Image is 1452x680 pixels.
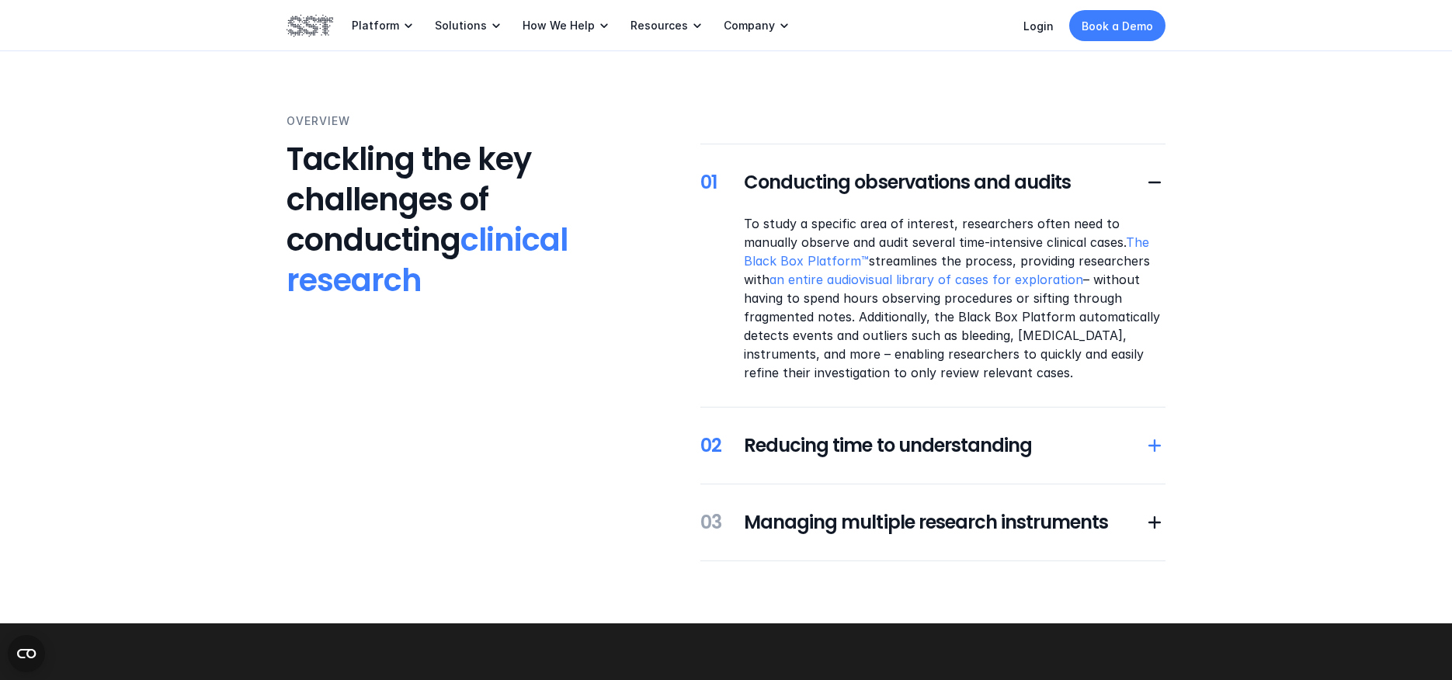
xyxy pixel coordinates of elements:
[287,218,575,302] span: clinical research
[700,432,725,459] h5: 02
[744,432,1144,459] h5: Reducing time to understanding
[287,113,350,130] p: Overview
[287,139,638,300] h3: Tackling the key challenges of conducting
[744,169,1144,196] h5: Conducting observations and audits
[352,19,399,33] p: Platform
[1069,10,1165,41] a: Book a Demo
[523,19,595,33] p: How We Help
[744,214,1165,382] p: To study a specific area of interest, researchers often need to manually observe and audit severa...
[769,272,1083,287] a: an entire audiovisual library of cases for exploration
[744,234,1153,269] a: The Black Box Platform™
[1082,18,1153,34] p: Book a Demo
[287,12,333,39] img: SST logo
[744,509,1144,536] h5: Managing multiple research instruments
[630,19,688,33] p: Resources
[700,169,725,196] h5: 01
[700,509,725,536] h5: 03
[8,635,45,672] button: Open CMP widget
[724,19,775,33] p: Company
[435,19,487,33] p: Solutions
[1023,19,1054,33] a: Login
